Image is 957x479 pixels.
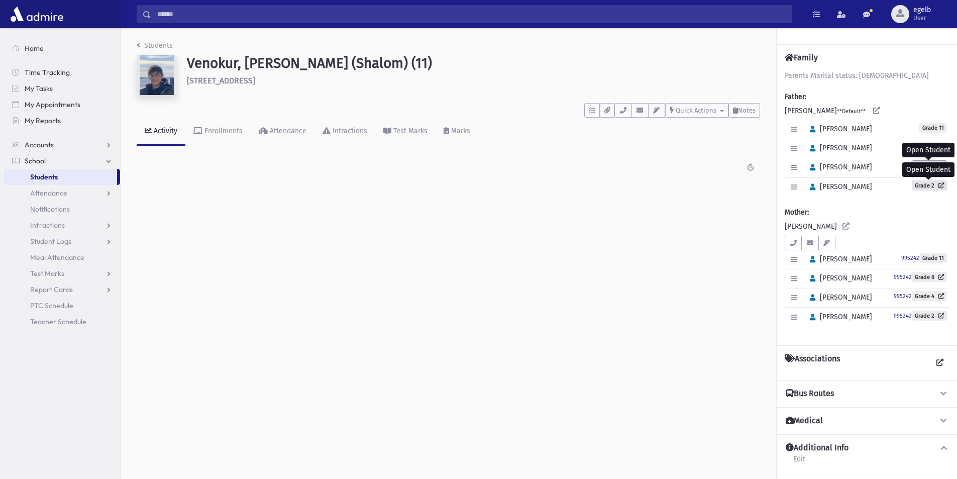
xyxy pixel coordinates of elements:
[185,118,251,146] a: Enrollments
[4,80,120,97] a: My Tasks
[436,118,478,146] a: Marks
[4,137,120,153] a: Accounts
[314,118,375,146] a: Infractions
[785,416,949,426] button: Medical
[805,125,872,133] span: [PERSON_NAME]
[913,14,931,22] span: User
[30,205,70,214] span: Notifications
[785,70,949,81] div: Parents Marital status: [DEMOGRAPHIC_DATA]
[25,116,61,125] span: My Reports
[4,169,117,185] a: Students
[4,153,120,169] a: School
[449,127,470,135] div: Marks
[202,127,243,135] div: Enrollments
[25,84,53,93] span: My Tasks
[391,127,428,135] div: Test Marks
[805,274,872,282] span: [PERSON_NAME]
[902,162,954,177] div: Open Student
[30,221,65,230] span: Infractions
[901,253,919,262] a: 995242
[793,453,806,471] a: Edit
[30,269,64,278] span: Test Marks
[25,140,54,149] span: Accounts
[665,103,728,118] button: Quick Actions
[912,272,947,282] a: Grade 8
[786,443,848,453] h4: Additional Info
[785,389,949,399] button: Bus Routes
[30,172,58,181] span: Students
[786,389,834,399] h4: Bus Routes
[902,143,954,157] div: Open Student
[137,55,177,95] img: 963lf8=
[4,298,120,314] a: PTC Schedule
[738,107,756,114] span: Notes
[912,311,947,321] a: Grade 2
[4,265,120,281] a: Test Marks
[30,253,84,262] span: Meal Attendance
[786,416,823,426] h4: Medical
[4,201,120,217] a: Notifications
[901,255,919,261] small: 995242
[25,68,70,77] span: Time Tracking
[785,208,809,217] b: Mother:
[894,311,912,320] a: 995242
[187,55,760,72] h1: Venokur, [PERSON_NAME] (Shalom) (11)
[25,156,46,165] span: School
[4,233,120,249] a: Student Logs
[151,5,792,23] input: Search
[30,188,67,198] span: Attendance
[805,182,872,191] span: [PERSON_NAME]
[152,127,177,135] div: Activity
[137,40,173,55] nav: breadcrumb
[137,41,173,50] a: Students
[805,144,872,152] span: [PERSON_NAME]
[30,317,86,326] span: Teacher Schedule
[785,92,806,101] b: Father:
[894,272,912,281] a: 995242
[805,293,872,302] span: [PERSON_NAME]
[912,180,947,190] a: Grade 2
[728,103,760,118] button: Notes
[4,113,120,129] a: My Reports
[785,70,949,337] div: [PERSON_NAME] [PERSON_NAME]
[919,253,947,263] span: Grade 11
[805,255,872,263] span: [PERSON_NAME]
[912,291,947,301] a: Grade 4
[8,4,66,24] img: AdmirePro
[913,6,931,14] span: egelb
[4,249,120,265] a: Meal Attendance
[931,354,949,372] a: View all Associations
[894,274,912,280] small: 995242
[805,313,872,321] span: [PERSON_NAME]
[30,285,73,294] span: Report Cards
[331,127,367,135] div: Infractions
[805,163,872,171] span: [PERSON_NAME]
[4,97,120,113] a: My Appointments
[4,217,120,233] a: Infractions
[4,185,120,201] a: Attendance
[4,40,120,56] a: Home
[4,64,120,80] a: Time Tracking
[919,123,947,133] span: Grade 11
[785,354,840,372] h4: Associations
[785,443,949,453] button: Additional Info
[676,107,716,114] span: Quick Actions
[30,301,73,310] span: PTC Schedule
[375,118,436,146] a: Test Marks
[894,313,912,319] small: 995242
[894,293,912,300] small: 995242
[894,292,912,300] a: 995242
[25,100,80,109] span: My Appointments
[30,237,71,246] span: Student Logs
[25,44,44,53] span: Home
[4,314,120,330] a: Teacher Schedule
[137,118,185,146] a: Activity
[268,127,306,135] div: Attendance
[251,118,314,146] a: Attendance
[4,281,120,298] a: Report Cards
[785,53,818,62] h4: Family
[187,76,760,85] h6: [STREET_ADDRESS]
